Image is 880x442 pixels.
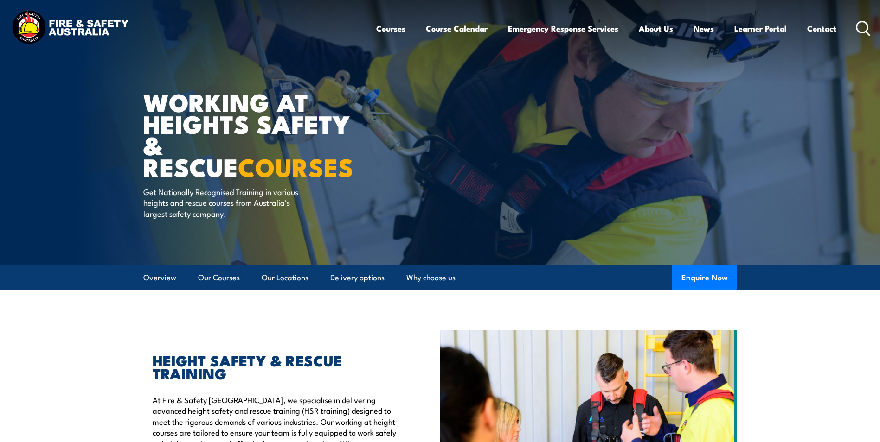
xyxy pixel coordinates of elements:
[807,16,836,41] a: Contact
[694,16,714,41] a: News
[143,186,313,219] p: Get Nationally Recognised Training in various heights and rescue courses from Australia’s largest...
[262,265,308,290] a: Our Locations
[376,16,405,41] a: Courses
[406,265,456,290] a: Why choose us
[143,91,373,177] h1: WORKING AT HEIGHTS SAFETY & RESCUE
[426,16,488,41] a: Course Calendar
[143,265,176,290] a: Overview
[330,265,385,290] a: Delivery options
[639,16,673,41] a: About Us
[238,147,353,185] strong: COURSES
[508,16,618,41] a: Emergency Response Services
[734,16,787,41] a: Learner Portal
[153,354,398,379] h2: HEIGHT SAFETY & RESCUE TRAINING
[198,265,240,290] a: Our Courses
[672,265,737,290] button: Enquire Now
